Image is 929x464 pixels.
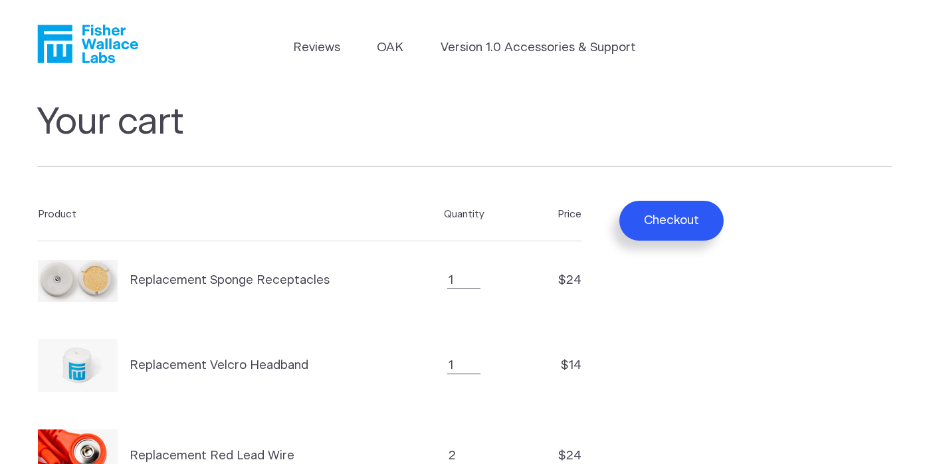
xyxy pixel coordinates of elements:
[130,356,308,375] span: Replacement Velcro Headband
[522,241,582,320] td: $24
[293,39,340,57] a: Reviews
[406,188,522,241] th: Quantity
[38,260,387,302] a: Replacement Sponge Receptacles
[522,320,582,411] td: $14
[441,39,636,57] a: Version 1.0 Accessories & Support
[38,339,387,392] a: Replacement Velcro Headband
[37,25,138,63] a: Fisher Wallace
[37,100,892,167] h1: Your cart
[377,39,403,57] a: OAK
[619,201,724,241] button: Checkout
[37,188,406,241] th: Product
[130,271,330,290] span: Replacement Sponge Receptacles
[522,188,582,241] th: Price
